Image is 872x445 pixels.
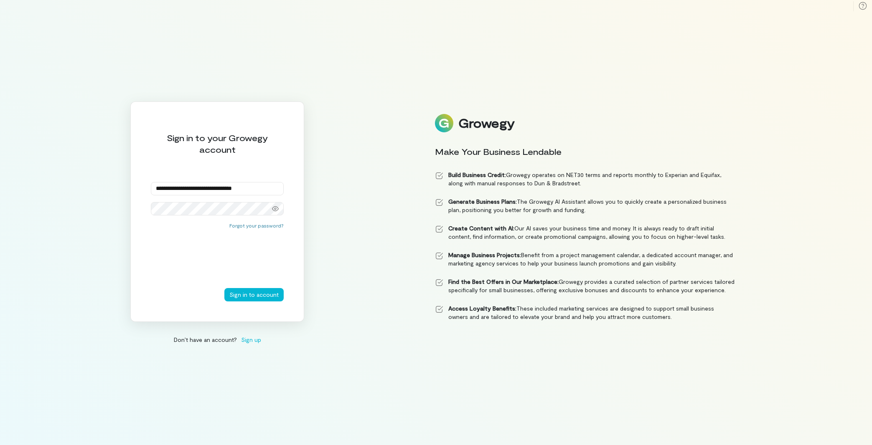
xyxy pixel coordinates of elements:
[241,335,261,344] span: Sign up
[229,222,284,229] button: Forgot your password?
[435,304,735,321] li: These included marketing services are designed to support small business owners and are tailored ...
[448,251,521,258] strong: Manage Business Projects:
[435,197,735,214] li: The Growegy AI Assistant allows you to quickly create a personalized business plan, positioning y...
[448,278,559,285] strong: Find the Best Offers in Our Marketplace:
[448,225,514,232] strong: Create Content with AI:
[435,251,735,268] li: Benefit from a project management calendar, a dedicated account manager, and marketing agency ser...
[448,198,517,205] strong: Generate Business Plans:
[435,224,735,241] li: Our AI saves your business time and money. It is always ready to draft initial content, find info...
[448,171,506,178] strong: Build Business Credit:
[224,288,284,301] button: Sign in to account
[130,335,304,344] div: Don’t have an account?
[435,114,453,132] img: Logo
[435,278,735,294] li: Growegy provides a curated selection of partner services tailored specifically for small business...
[448,305,516,312] strong: Access Loyalty Benefits:
[458,116,514,130] div: Growegy
[151,132,284,155] div: Sign in to your Growegy account
[435,171,735,187] li: Growegy operates on NET30 terms and reports monthly to Experian and Equifax, along with manual re...
[435,146,735,157] div: Make Your Business Lendable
